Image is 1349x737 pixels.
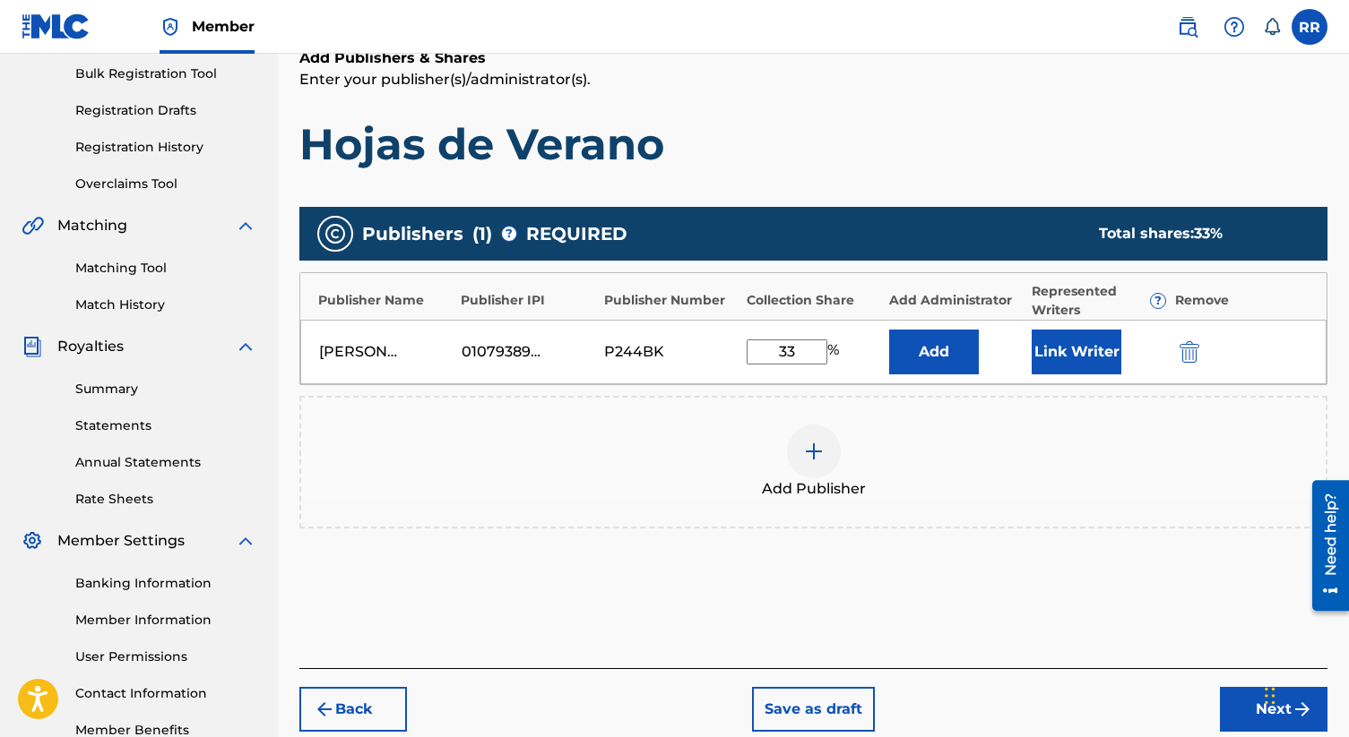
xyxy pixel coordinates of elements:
img: 12a2ab48e56ec057fbd8.svg [1180,341,1199,363]
span: Royalties [57,336,124,357]
img: Royalties [22,336,43,357]
img: Member Settings [22,530,43,552]
a: Overclaims Tool [75,175,256,193]
button: Next [1220,687,1327,732]
a: Bulk Registration Tool [75,64,256,83]
div: Publisher Number [604,291,738,310]
h6: Add Publishers & Shares [299,47,1327,69]
h1: Hojas de Verano [299,117,1327,171]
div: User Menu [1292,9,1327,45]
img: add [803,441,825,462]
span: Member Settings [57,530,185,552]
span: ? [1151,294,1165,308]
img: help [1224,16,1245,38]
p: Enter your publisher(s)/administrator(s). [299,69,1327,90]
img: expand [235,215,256,236]
div: Notifications [1263,18,1281,36]
a: Registration Drafts [75,101,256,120]
span: Publishers [362,220,463,247]
a: Registration History [75,138,256,157]
a: Annual Statements [75,453,256,472]
span: Add Publisher [762,478,866,500]
img: MLC Logo [22,13,91,39]
button: Back [299,687,407,732]
iframe: Chat Widget [1259,651,1349,737]
img: 7ee5dd4eb1f8a8e3ef2f.svg [314,698,335,720]
a: Banking Information [75,574,256,593]
div: Represented Writers [1032,282,1165,320]
span: % [827,339,843,364]
div: Collection Share [747,291,880,310]
a: Statements [75,416,256,435]
img: publishers [324,223,346,244]
img: search [1177,16,1198,38]
a: Match History [75,296,256,314]
span: Matching [57,215,127,236]
div: Total shares: [1099,223,1292,244]
span: 33 % [1194,225,1223,242]
div: Remove [1175,291,1309,310]
img: Top Rightsholder [160,16,181,38]
span: ? [502,227,516,241]
img: expand [235,530,256,552]
a: Summary [75,380,256,398]
div: Add Administrator [889,291,1023,310]
span: REQUIRED [526,220,627,247]
button: Save as draft [752,687,875,732]
a: Matching Tool [75,259,256,278]
a: Contact Information [75,684,256,703]
span: Member [192,16,255,37]
span: ( 1 ) [472,220,492,247]
a: Member Information [75,611,256,630]
button: Link Writer [1032,330,1121,374]
a: Rate Sheets [75,490,256,509]
button: Add [889,330,979,374]
div: Help [1216,9,1252,45]
img: Matching [22,215,44,236]
a: Public Search [1170,9,1206,45]
div: Publisher Name [318,291,452,310]
div: Publisher IPI [461,291,594,310]
a: User Permissions [75,647,256,666]
img: expand [235,336,256,357]
div: Drag [1265,669,1275,723]
iframe: Resource Center [1299,474,1349,618]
